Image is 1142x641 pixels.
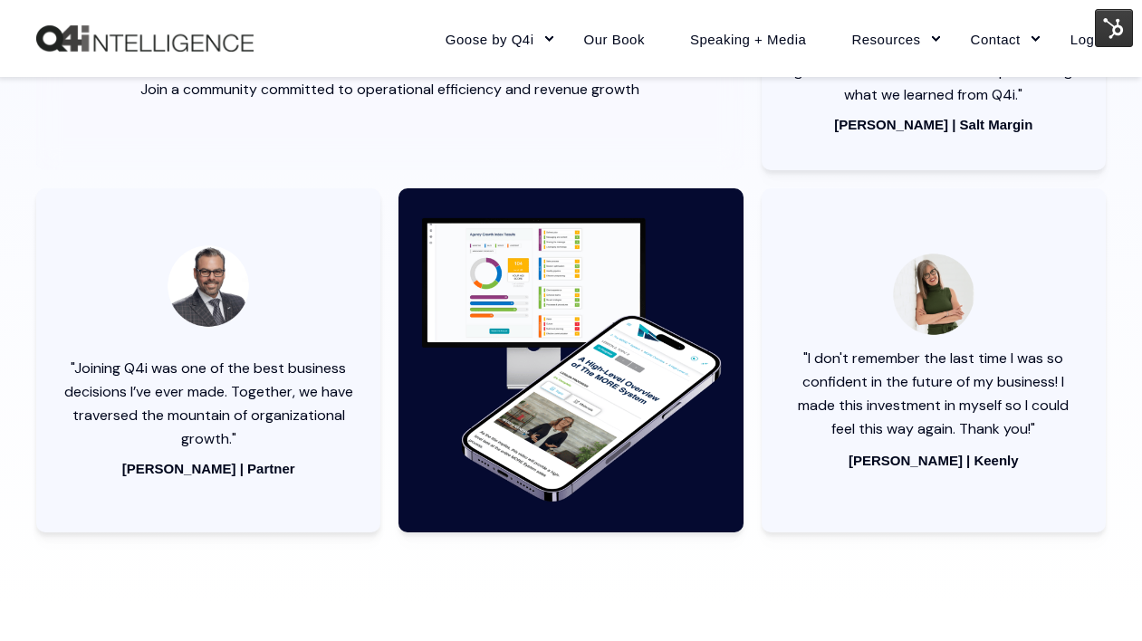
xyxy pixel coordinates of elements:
[834,116,1032,134] div: [PERSON_NAME] | Salt Margin
[798,349,1069,438] span: "I don't remember the last time I was so confident in the future of my business! I made this inve...
[1095,9,1133,47] img: HubSpot Tools Menu Toggle
[165,243,252,330] img: Billy Bridwell-1
[890,251,977,338] img: LCY
[64,359,353,448] span: "Joining Q4i was one of the best business decisions I’ve ever made. Together, we have traversed t...
[36,25,254,53] a: Back to Home
[417,206,725,514] img: Goose Mockup (2)
[122,460,295,478] div: [PERSON_NAME] | Partner
[849,450,1019,471] div: [PERSON_NAME] | Keenly
[36,25,254,53] img: Q4intelligence, LLC logo
[140,80,639,99] span: Join a community committed to operational efficiency and revenue growth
